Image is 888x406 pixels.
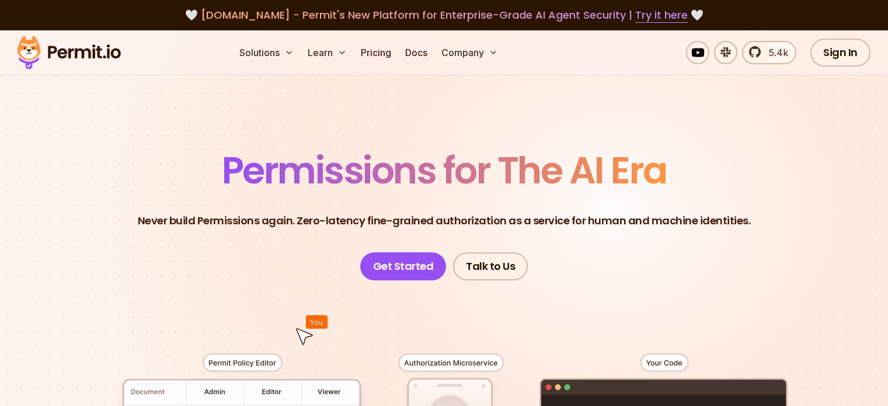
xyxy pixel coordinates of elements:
[235,41,298,64] button: Solutions
[810,39,870,67] a: Sign In
[222,144,667,196] span: Permissions for The AI Era
[635,8,688,23] a: Try it here
[303,41,351,64] button: Learn
[437,41,503,64] button: Company
[138,213,751,229] p: Never build Permissions again. Zero-latency fine-grained authorization as a service for human and...
[28,7,860,23] div: 🤍 🤍
[360,252,447,280] a: Get Started
[201,8,688,22] span: [DOMAIN_NAME] - Permit's New Platform for Enterprise-Grade AI Agent Security |
[742,41,796,64] a: 5.4k
[12,33,126,72] img: Permit logo
[401,41,432,64] a: Docs
[356,41,396,64] a: Pricing
[762,46,788,60] span: 5.4k
[453,252,528,280] a: Talk to Us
